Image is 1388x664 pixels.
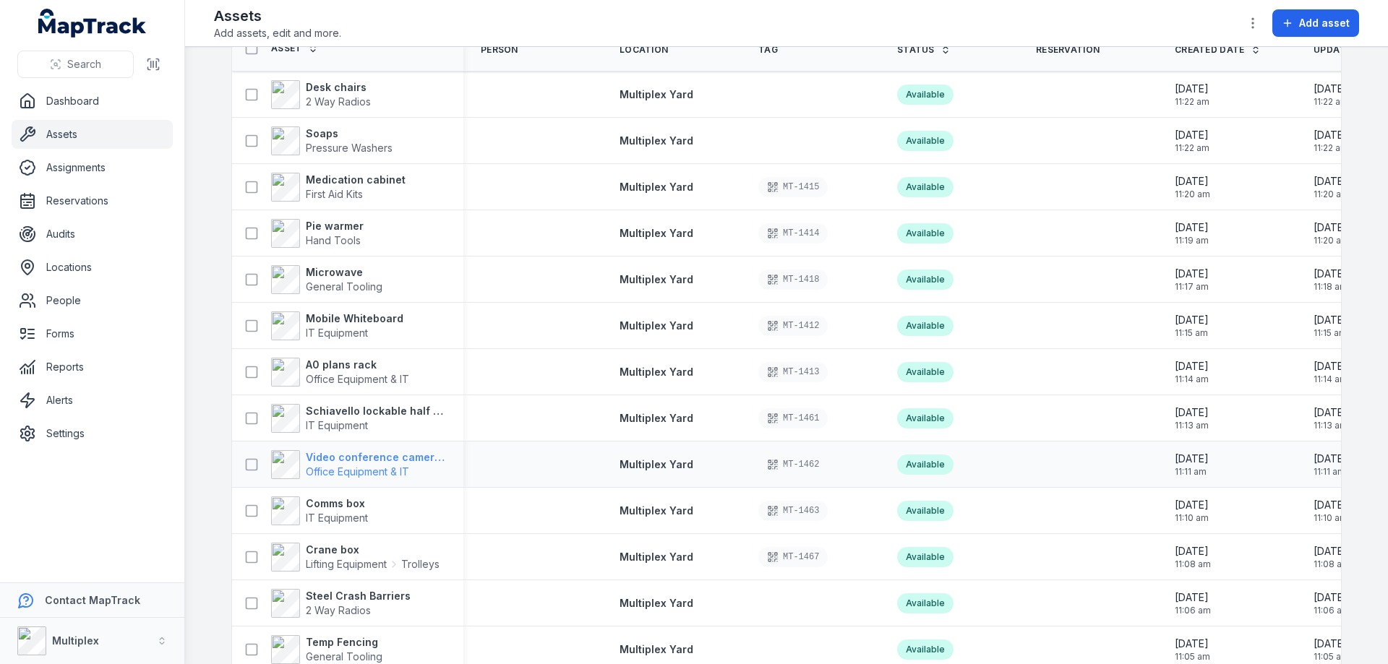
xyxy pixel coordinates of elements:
span: Search [67,57,101,72]
time: 9/1/2025, 11:15:32 AM [1175,313,1209,339]
span: 11:22 am [1314,96,1348,108]
span: 11:08 am [1314,559,1350,570]
span: 11:20 am [1314,235,1349,246]
span: 11:22 am [1175,142,1209,154]
span: [DATE] [1175,220,1209,235]
span: [DATE] [1175,452,1209,466]
strong: Mobile Whiteboard [306,311,403,326]
a: Created Date [1175,44,1261,56]
span: Multiplex Yard [620,458,693,470]
span: Multiplex Yard [620,88,693,100]
a: Temp FencingGeneral Tooling [271,635,382,664]
div: MT-1467 [758,547,828,567]
time: 9/1/2025, 11:08:05 AM [1175,544,1211,570]
div: Available [897,177,954,197]
span: [DATE] [1175,128,1209,142]
span: Add assets, edit and more. [214,26,341,40]
span: 11:06 am [1314,605,1350,616]
time: 9/1/2025, 11:20:17 AM [1314,220,1349,246]
span: [DATE] [1175,174,1210,189]
strong: Schiavello lockable half cabinet [306,404,446,418]
span: Multiplex Yard [620,366,693,378]
strong: Multiplex [52,634,99,647]
span: Multiplex Yard [620,504,693,517]
span: Tag [758,44,778,56]
a: Schiavello lockable half cabinetIT Equipment [271,404,446,433]
a: Multiplex Yard [620,319,693,333]
a: Multiplex Yard [620,411,693,426]
span: [DATE] [1314,405,1348,420]
span: 2 Way Radios [306,604,371,616]
span: 11:22 am [1314,142,1348,154]
a: Multiplex Yard [620,272,693,287]
span: [DATE] [1175,313,1209,327]
div: Available [897,639,954,660]
a: People [12,286,173,315]
div: Available [897,85,954,105]
time: 9/1/2025, 11:20:58 AM [1314,174,1349,200]
a: Crane boxLifting EquipmentTrolleys [271,543,440,572]
time: 9/1/2025, 11:19:44 AM [1175,220,1209,246]
time: 9/1/2025, 11:10:03 AM [1175,498,1209,524]
strong: Crane box [306,543,440,557]
span: [DATE] [1314,128,1348,142]
time: 9/1/2025, 11:22:06 AM [1175,128,1209,154]
a: Multiplex Yard [620,180,693,194]
span: Person [481,44,518,56]
a: Comms boxIT Equipment [271,496,368,525]
a: Audits [12,220,173,249]
span: Add asset [1299,16,1350,30]
time: 9/1/2025, 11:14:54 AM [1314,359,1348,385]
span: 11:06 am [1175,605,1211,616]
a: SoapsPressure Washers [271,126,393,155]
span: Office Equipment & IT [306,373,409,385]
span: [DATE] [1314,544,1350,559]
span: General Tooling [306,280,382,293]
span: [DATE] [1175,590,1211,605]
span: Multiplex Yard [620,643,693,655]
a: Multiplex Yard [620,87,693,102]
span: Multiplex Yard [620,551,693,563]
span: 11:18 am [1314,281,1348,293]
span: [DATE] [1314,359,1348,374]
div: Available [897,454,954,475]
span: 11:19 am [1175,235,1209,246]
a: MicrowaveGeneral Tooling [271,265,382,294]
span: [DATE] [1175,637,1210,651]
a: Assets [12,120,173,149]
a: Multiplex Yard [620,457,693,472]
span: IT Equipment [306,512,368,524]
time: 9/1/2025, 11:10:13 AM [1314,498,1348,524]
a: Steel Crash Barriers2 Way Radios [271,589,411,618]
span: Multiplex Yard [620,227,693,239]
div: Available [897,270,954,290]
span: Multiplex Yard [620,134,693,147]
span: 11:13 am [1175,420,1209,431]
h2: Assets [214,6,341,26]
a: Multiplex Yard [620,504,693,518]
span: Created Date [1175,44,1245,56]
span: [DATE] [1314,637,1349,651]
a: Video conference camera and speakerOffice Equipment & IT [271,450,446,479]
span: [DATE] [1175,359,1209,374]
span: Reservation [1036,44,1100,56]
span: 11:10 am [1314,512,1348,524]
time: 9/1/2025, 11:20:49 AM [1175,174,1210,200]
span: 11:22 am [1175,96,1209,108]
a: Medication cabinetFirst Aid Kits [271,173,406,202]
a: Pie warmerHand Tools [271,219,364,248]
span: [DATE] [1314,452,1348,466]
a: Alerts [12,386,173,415]
time: 9/1/2025, 11:17:46 AM [1175,267,1209,293]
a: Multiplex Yard [620,226,693,241]
span: Pressure Washers [306,142,393,154]
div: MT-1412 [758,316,828,336]
span: Multiplex Yard [620,273,693,285]
time: 9/1/2025, 11:22:21 AM [1314,128,1348,154]
a: Multiplex Yard [620,596,693,611]
div: Available [897,408,954,428]
span: Lifting Equipment [306,557,387,572]
div: Available [897,223,954,243]
time: 9/1/2025, 11:11:07 AM [1175,452,1209,478]
a: Locations [12,253,173,282]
